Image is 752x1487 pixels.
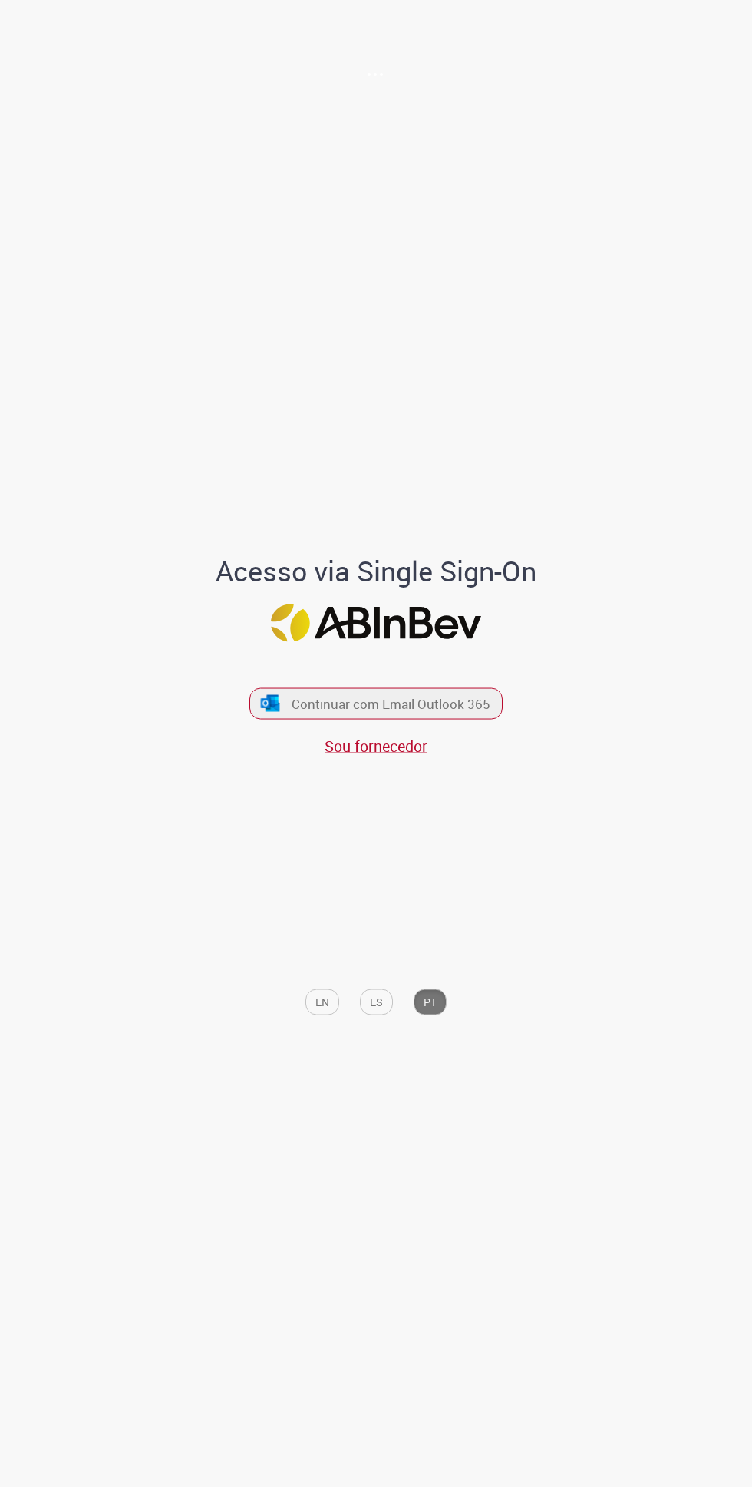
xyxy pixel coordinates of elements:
[271,604,481,642] img: Logo ABInBev
[305,989,339,1015] button: EN
[249,687,503,719] button: ícone Azure/Microsoft 360 Continuar com Email Outlook 365
[100,555,652,586] h1: Acesso via Single Sign-On
[292,695,490,713] span: Continuar com Email Outlook 365
[259,695,281,711] img: ícone Azure/Microsoft 360
[325,736,427,757] a: Sou fornecedor
[360,989,393,1015] button: ES
[414,989,447,1015] button: PT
